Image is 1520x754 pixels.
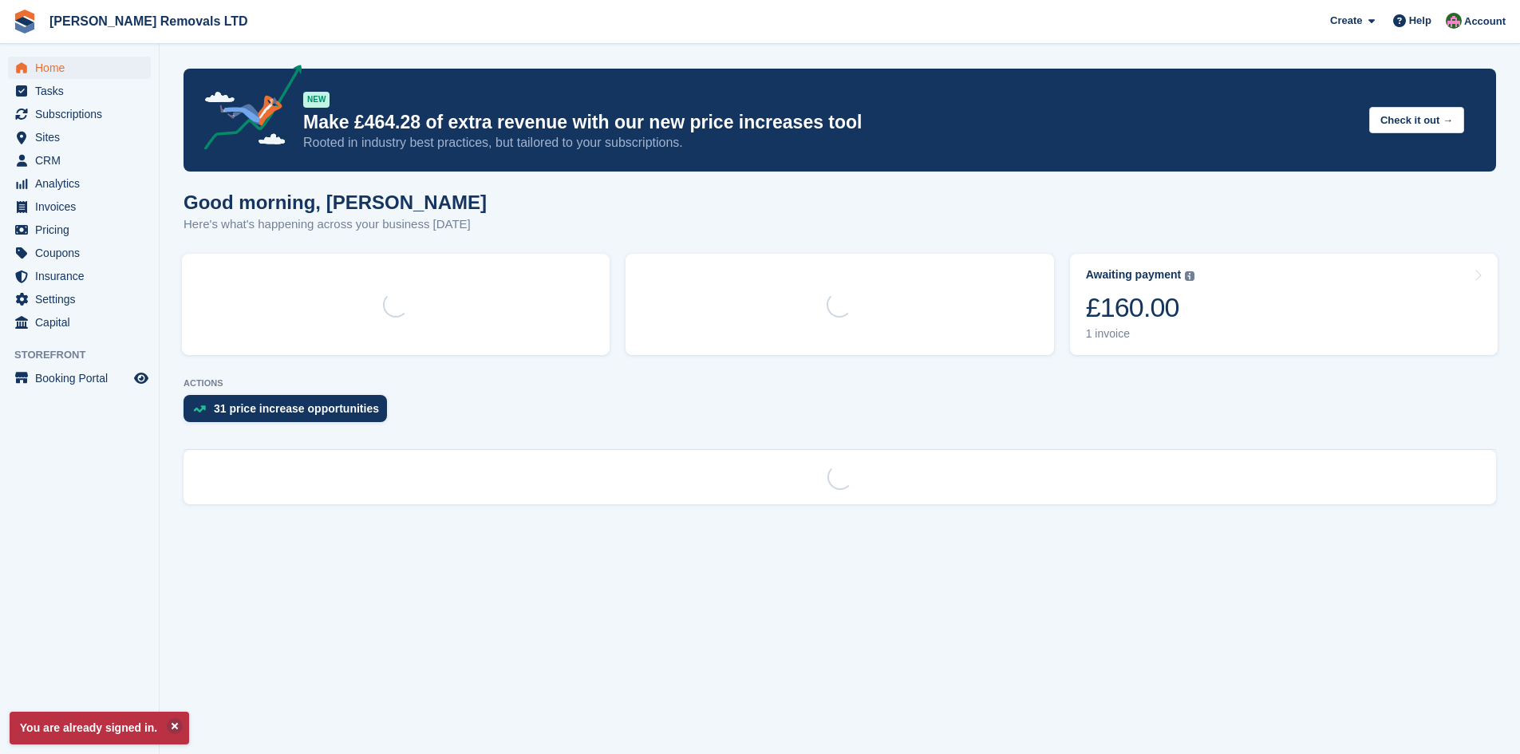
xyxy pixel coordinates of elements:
[184,378,1496,389] p: ACTIONS
[8,288,151,310] a: menu
[184,191,487,213] h1: Good morning, [PERSON_NAME]
[10,712,189,744] p: You are already signed in.
[1086,268,1182,282] div: Awaiting payment
[303,134,1356,152] p: Rooted in industry best practices, but tailored to your subscriptions.
[303,111,1356,134] p: Make £464.28 of extra revenue with our new price increases tool
[35,288,131,310] span: Settings
[1446,13,1462,29] img: Paul Withers
[191,65,302,156] img: price-adjustments-announcement-icon-8257ccfd72463d97f412b2fc003d46551f7dbcb40ab6d574587a9cd5c0d94...
[1464,14,1506,30] span: Account
[8,195,151,218] a: menu
[35,149,131,172] span: CRM
[1086,327,1195,341] div: 1 invoice
[35,103,131,125] span: Subscriptions
[8,172,151,195] a: menu
[8,103,151,125] a: menu
[35,172,131,195] span: Analytics
[303,92,330,108] div: NEW
[1409,13,1431,29] span: Help
[13,10,37,34] img: stora-icon-8386f47178a22dfd0bd8f6a31ec36ba5ce8667c1dd55bd0f319d3a0aa187defe.svg
[8,311,151,334] a: menu
[1070,254,1498,355] a: Awaiting payment £160.00 1 invoice
[35,57,131,79] span: Home
[184,395,395,430] a: 31 price increase opportunities
[132,369,151,388] a: Preview store
[8,219,151,241] a: menu
[8,57,151,79] a: menu
[193,405,206,413] img: price_increase_opportunities-93ffe204e8149a01c8c9dc8f82e8f89637d9d84a8eef4429ea346261dce0b2c0.svg
[8,126,151,148] a: menu
[35,219,131,241] span: Pricing
[1086,291,1195,324] div: £160.00
[8,242,151,264] a: menu
[8,265,151,287] a: menu
[8,80,151,102] a: menu
[35,265,131,287] span: Insurance
[8,149,151,172] a: menu
[214,402,379,415] div: 31 price increase opportunities
[43,8,255,34] a: [PERSON_NAME] Removals LTD
[35,80,131,102] span: Tasks
[35,242,131,264] span: Coupons
[35,367,131,389] span: Booking Portal
[14,347,159,363] span: Storefront
[8,367,151,389] a: menu
[1185,271,1194,281] img: icon-info-grey-7440780725fd019a000dd9b08b2336e03edf1995a4989e88bcd33f0948082b44.svg
[1369,107,1464,133] button: Check it out →
[35,195,131,218] span: Invoices
[35,311,131,334] span: Capital
[35,126,131,148] span: Sites
[1330,13,1362,29] span: Create
[184,215,487,234] p: Here's what's happening across your business [DATE]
